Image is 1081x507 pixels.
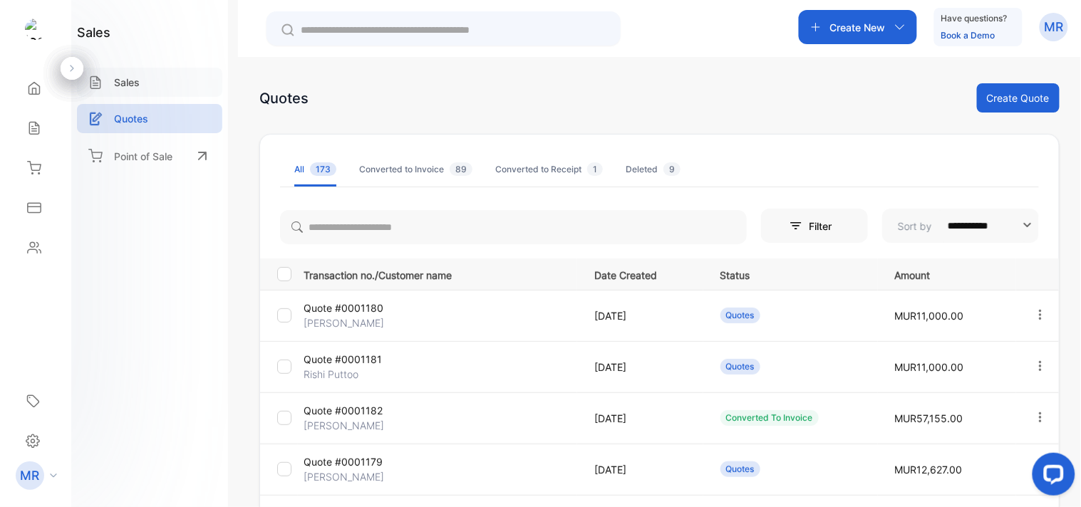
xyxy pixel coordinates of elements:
[830,20,886,35] p: Create New
[114,111,148,126] p: Quotes
[304,300,395,315] p: Quote #0001180
[304,265,576,283] p: Transaction no./Customer name
[720,308,760,323] div: Quotes
[594,360,691,375] p: [DATE]
[450,162,472,176] span: 89
[77,23,110,42] h1: sales
[77,140,222,172] a: Point of Sale
[587,162,603,176] span: 1
[25,19,46,40] img: logo
[941,11,1008,26] p: Have questions?
[898,219,932,234] p: Sort by
[114,75,140,90] p: Sales
[77,68,222,97] a: Sales
[895,265,1004,283] p: Amount
[594,462,691,477] p: [DATE]
[895,361,964,373] span: MUR11,000.00
[882,209,1039,243] button: Sort by
[304,403,395,418] p: Quote #0001182
[1040,10,1068,44] button: MR
[21,466,40,485] p: MR
[663,162,681,176] span: 9
[895,310,964,322] span: MUR11,000.00
[259,88,309,109] div: Quotes
[895,412,963,424] span: MUR57,155.00
[720,265,866,283] p: Status
[359,163,472,176] div: Converted to Invoice
[294,163,336,176] div: All
[304,315,395,330] p: [PERSON_NAME]
[977,83,1060,113] button: Create Quote
[720,410,819,426] div: Converted To Invoice
[1045,18,1064,36] p: MR
[1021,447,1081,507] iframe: LiveChat chat widget
[895,464,963,476] span: MUR12,627.00
[594,411,691,426] p: [DATE]
[304,418,395,433] p: [PERSON_NAME]
[495,163,603,176] div: Converted to Receipt
[799,10,917,44] button: Create New
[720,359,760,375] div: Quotes
[941,30,995,41] a: Book a Demo
[77,104,222,133] a: Quotes
[304,367,395,382] p: Rishi Puttoo
[626,163,681,176] div: Deleted
[304,454,395,469] p: Quote #0001179
[594,265,691,283] p: Date Created
[594,308,691,323] p: [DATE]
[304,469,395,484] p: [PERSON_NAME]
[720,461,760,477] div: Quotes
[310,162,336,176] span: 173
[114,149,172,164] p: Point of Sale
[304,352,395,367] p: Quote #0001181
